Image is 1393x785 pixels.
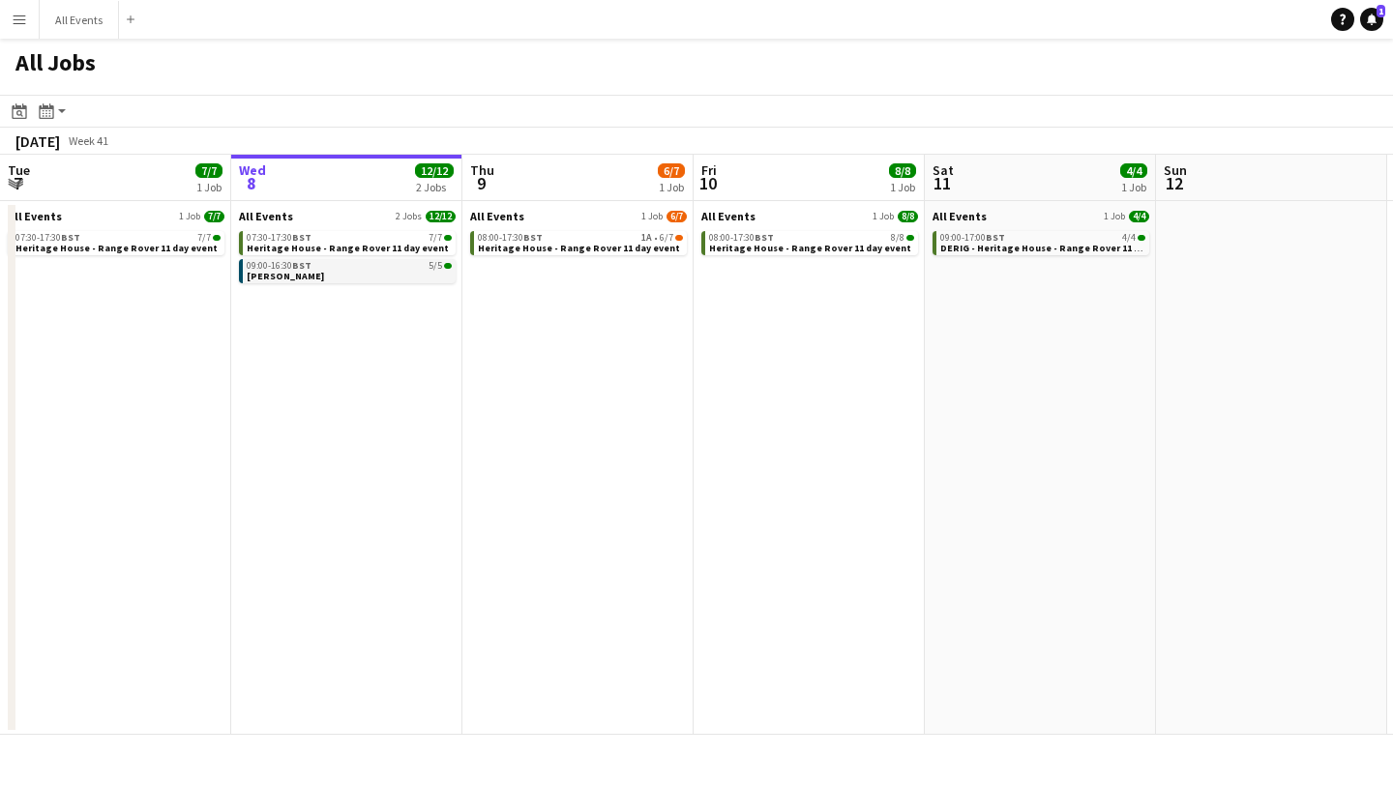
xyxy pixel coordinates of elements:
span: 5/5 [444,263,452,269]
span: E.J. Churchill [247,270,324,282]
div: [DATE] [15,131,60,151]
span: 1 Job [179,211,200,222]
div: 1 Job [196,180,222,194]
span: Heritage House - Range Rover 11 day event [247,242,449,254]
span: 09:00-17:00 [940,233,1005,243]
span: 6/7 [667,211,687,222]
span: 1 [1377,5,1385,17]
span: 10 [698,172,717,194]
span: Heritage House - Range Rover 11 day event [709,242,911,254]
span: 4/4 [1129,211,1149,222]
span: Week 41 [64,133,112,148]
span: BST [523,231,543,244]
span: Sat [933,161,954,179]
span: 4/4 [1120,163,1147,178]
span: 9 [467,172,494,194]
div: All Events1 Job7/707:30-17:30BST7/7Heritage House - Range Rover 11 day event [8,209,224,259]
span: 12/12 [415,163,454,178]
span: All Events [470,209,524,223]
span: BST [755,231,774,244]
span: 07:30-17:30 [247,233,311,243]
span: 1 Job [641,211,663,222]
span: BST [292,259,311,272]
a: All Events1 Job8/8 [701,209,918,223]
span: All Events [239,209,293,223]
div: All Events2 Jobs12/1207:30-17:30BST7/7Heritage House - Range Rover 11 day event09:00-16:30BST5/5[... [239,209,456,287]
a: All Events1 Job7/7 [8,209,224,223]
a: All Events1 Job4/4 [933,209,1149,223]
span: Heritage House - Range Rover 11 day event [478,242,680,254]
span: Heritage House - Range Rover 11 day event [15,242,218,254]
span: 1A [641,233,652,243]
span: 1 Job [1104,211,1125,222]
span: Thu [470,161,494,179]
span: 11 [930,172,954,194]
span: 7/7 [444,235,452,241]
a: All Events2 Jobs12/12 [239,209,456,223]
span: All Events [933,209,987,223]
span: Tue [8,161,30,179]
a: 09:00-17:00BST4/4DERIG - Heritage House - Range Rover 11 day event [940,231,1145,253]
div: • [478,233,683,243]
span: 7/7 [213,235,221,241]
a: 1 [1360,8,1383,31]
span: 12 [1161,172,1187,194]
a: 08:00-17:30BST8/8Heritage House - Range Rover 11 day event [709,231,914,253]
span: 12/12 [426,211,456,222]
span: 7/7 [429,233,442,243]
span: 7 [5,172,30,194]
span: 6/7 [660,233,673,243]
span: DERIG - Heritage House - Range Rover 11 day event [940,242,1179,254]
span: 8/8 [891,233,904,243]
span: 5/5 [429,261,442,271]
span: 07:30-17:30 [15,233,80,243]
span: 6/7 [675,235,683,241]
div: All Events1 Job4/409:00-17:00BST4/4DERIG - Heritage House - Range Rover 11 day event [933,209,1149,259]
span: 1 Job [873,211,894,222]
span: 4/4 [1138,235,1145,241]
div: 2 Jobs [416,180,453,194]
span: Fri [701,161,717,179]
span: 7/7 [195,163,222,178]
a: 07:30-17:30BST7/7Heritage House - Range Rover 11 day event [15,231,221,253]
div: All Events1 Job6/708:00-17:30BST1A•6/7Heritage House - Range Rover 11 day event [470,209,687,259]
a: All Events1 Job6/7 [470,209,687,223]
div: 1 Job [1121,180,1146,194]
span: BST [986,231,1005,244]
span: 8/8 [889,163,916,178]
div: 1 Job [659,180,684,194]
a: 09:00-16:30BST5/5[PERSON_NAME] [247,259,452,281]
span: BST [292,231,311,244]
span: All Events [8,209,62,223]
span: Sun [1164,161,1187,179]
span: All Events [701,209,756,223]
span: Wed [239,161,266,179]
span: 08:00-17:30 [478,233,543,243]
a: 08:00-17:30BST1A•6/7Heritage House - Range Rover 11 day event [478,231,683,253]
div: All Events1 Job8/808:00-17:30BST8/8Heritage House - Range Rover 11 day event [701,209,918,259]
button: All Events [40,1,119,39]
span: 2 Jobs [396,211,422,222]
span: 8 [236,172,266,194]
span: 6/7 [658,163,685,178]
a: 07:30-17:30BST7/7Heritage House - Range Rover 11 day event [247,231,452,253]
span: 8/8 [898,211,918,222]
div: 1 Job [890,180,915,194]
span: 4/4 [1122,233,1136,243]
span: 7/7 [197,233,211,243]
span: 8/8 [906,235,914,241]
span: BST [61,231,80,244]
span: 09:00-16:30 [247,261,311,271]
span: 08:00-17:30 [709,233,774,243]
span: 7/7 [204,211,224,222]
